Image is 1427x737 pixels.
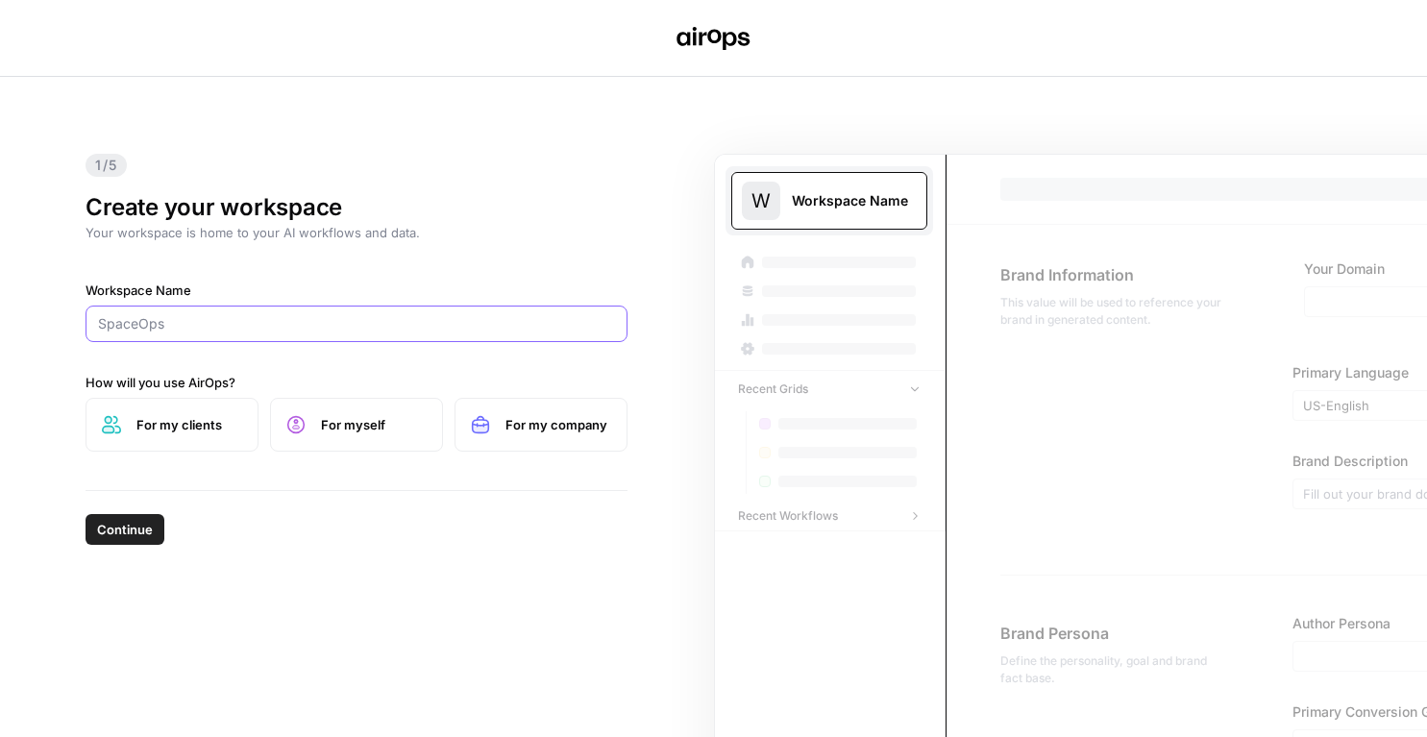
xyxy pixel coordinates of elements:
span: W [751,187,771,214]
label: Workspace Name [86,281,627,300]
span: For my company [505,415,611,434]
label: How will you use AirOps? [86,373,627,392]
h1: Create your workspace [86,192,627,223]
p: Your workspace is home to your AI workflows and data. [86,223,627,242]
span: For my clients [136,415,242,434]
button: Continue [86,514,164,545]
span: For myself [321,415,427,434]
input: SpaceOps [98,314,615,333]
span: 1/5 [86,154,127,177]
span: Continue [97,520,153,539]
